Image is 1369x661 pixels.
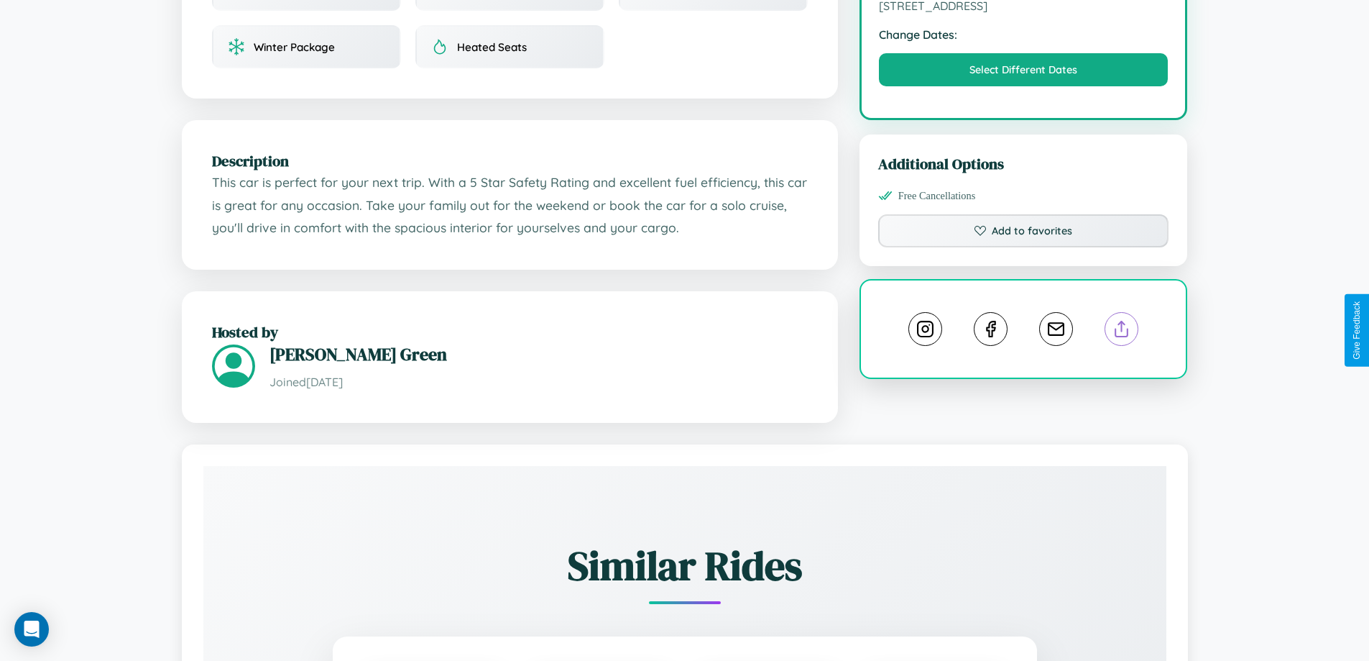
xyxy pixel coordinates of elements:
[212,171,808,240] p: This car is perfect for your next trip. With a 5 Star Safety Rating and excellent fuel efficiency...
[878,153,1169,174] h3: Additional Options
[879,53,1169,86] button: Select Different Dates
[212,322,808,342] h2: Hosted by
[457,40,527,54] span: Heated Seats
[269,372,808,393] p: Joined [DATE]
[879,27,1169,42] strong: Change Dates:
[254,538,1116,593] h2: Similar Rides
[878,214,1169,247] button: Add to favorites
[898,190,976,202] span: Free Cancellations
[212,150,808,171] h2: Description
[1352,301,1362,360] div: Give Feedback
[254,40,335,54] span: Winter Package
[269,342,808,366] h3: [PERSON_NAME] Green
[14,612,49,647] div: Open Intercom Messenger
